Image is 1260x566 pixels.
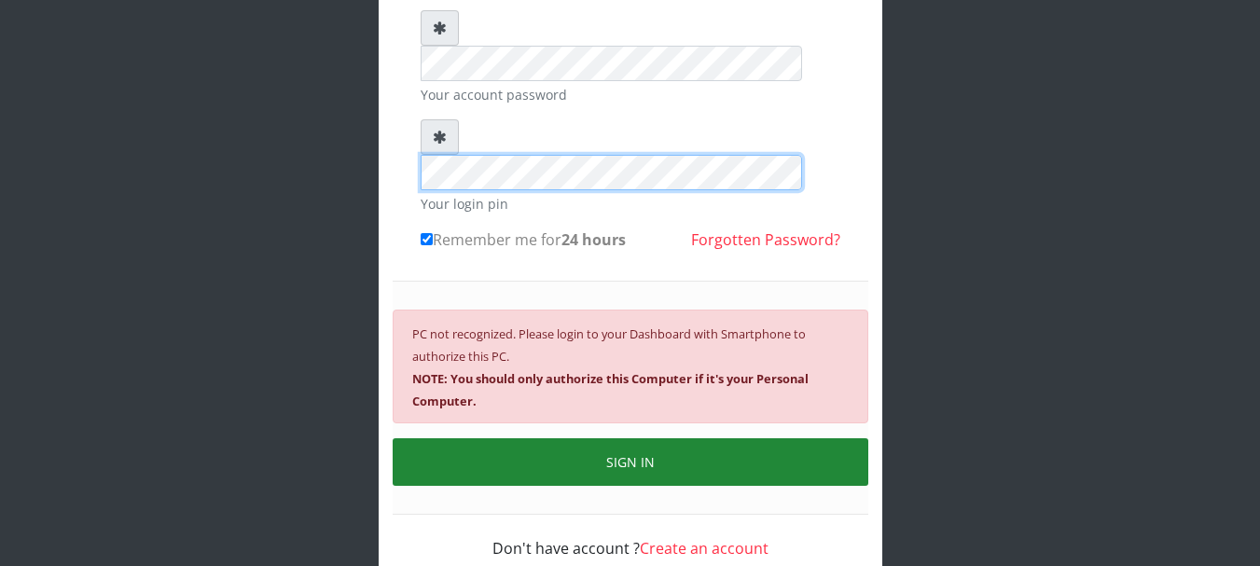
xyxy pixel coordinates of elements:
button: SIGN IN [393,438,868,486]
b: NOTE: You should only authorize this Computer if it's your Personal Computer. [412,370,809,409]
div: Don't have account ? [421,515,840,559]
b: 24 hours [561,229,626,250]
small: PC not recognized. Please login to your Dashboard with Smartphone to authorize this PC. [412,325,809,409]
input: Remember me for24 hours [421,233,433,245]
label: Remember me for [421,228,626,251]
a: Create an account [640,538,768,559]
small: Your account password [421,85,840,104]
small: Your login pin [421,194,840,214]
a: Forgotten Password? [691,229,840,250]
